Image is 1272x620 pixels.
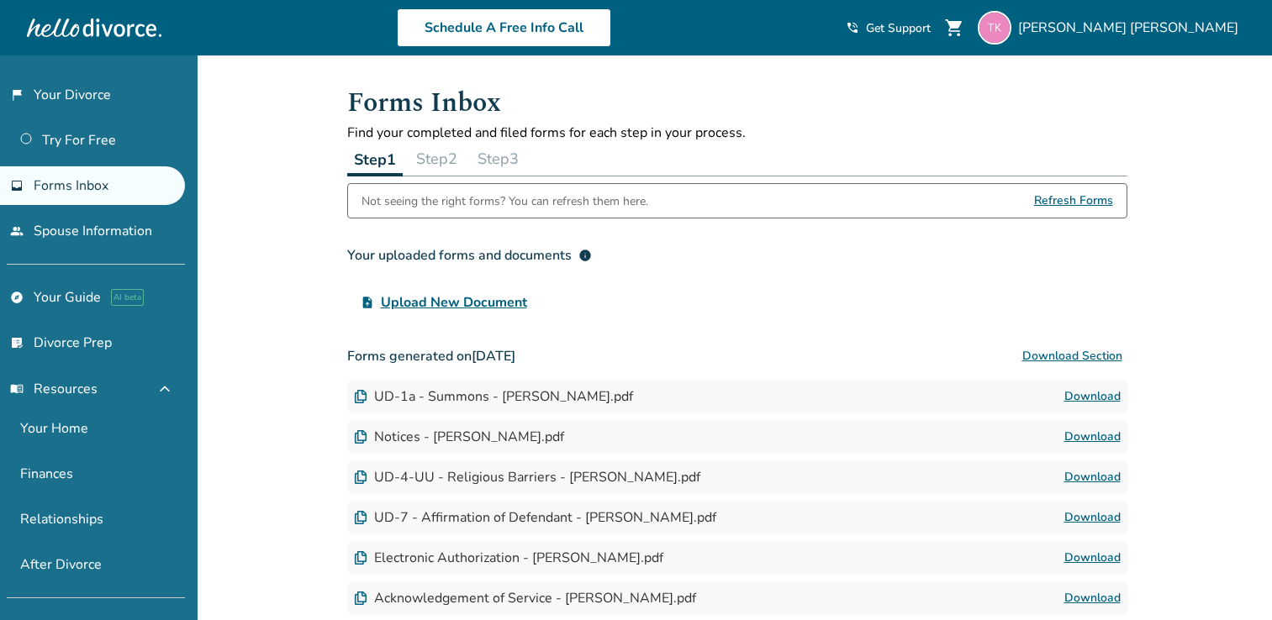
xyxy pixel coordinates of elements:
[10,179,24,192] span: inbox
[846,20,931,36] a: phone_in_talkGet Support
[10,380,98,398] span: Resources
[10,224,24,238] span: people
[354,428,564,446] div: Notices - [PERSON_NAME].pdf
[10,336,24,349] span: list_alt_check
[354,589,696,607] div: Acknowledgement of Service - [PERSON_NAME].pdf
[578,249,592,262] span: info
[354,551,367,565] img: Document
[361,296,374,309] span: upload_file
[362,184,648,218] div: Not seeing the right forms? You can refresh them here.
[347,123,1127,142] p: Find your completed and filed forms for each step in your process.
[895,27,1272,620] iframe: Chat Widget
[347,82,1127,123] h1: Forms Inbox
[354,508,716,527] div: UD-7 - Affirmation of Defendant - [PERSON_NAME].pdf
[944,18,964,38] span: shopping_cart
[10,382,24,396] span: menu_book
[347,245,592,265] div: Your uploaded forms and documents
[354,470,367,484] img: Document
[354,511,367,524] img: Document
[10,88,24,102] span: flag_2
[354,549,663,567] div: Electronic Authorization - [PERSON_NAME].pdf
[347,339,1127,373] h3: Forms generated on [DATE]
[347,142,403,176] button: Step1
[471,142,525,176] button: Step3
[866,20,931,36] span: Get Support
[1018,18,1245,37] span: [PERSON_NAME] [PERSON_NAME]
[354,468,700,486] div: UD-4-UU - Religious Barriers - [PERSON_NAME].pdf
[10,291,24,304] span: explore
[354,390,367,403] img: Document
[111,289,144,306] span: AI beta
[397,8,611,47] a: Schedule A Free Info Call
[155,379,175,399] span: expand_less
[381,292,527,313] span: Upload New Document
[354,591,367,605] img: Document
[354,387,633,406] div: UD-1a - Summons - [PERSON_NAME].pdf
[409,142,464,176] button: Step2
[978,11,1011,45] img: tammielkelley@gmail.com
[846,21,859,34] span: phone_in_talk
[354,430,367,444] img: Document
[34,176,108,195] span: Forms Inbox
